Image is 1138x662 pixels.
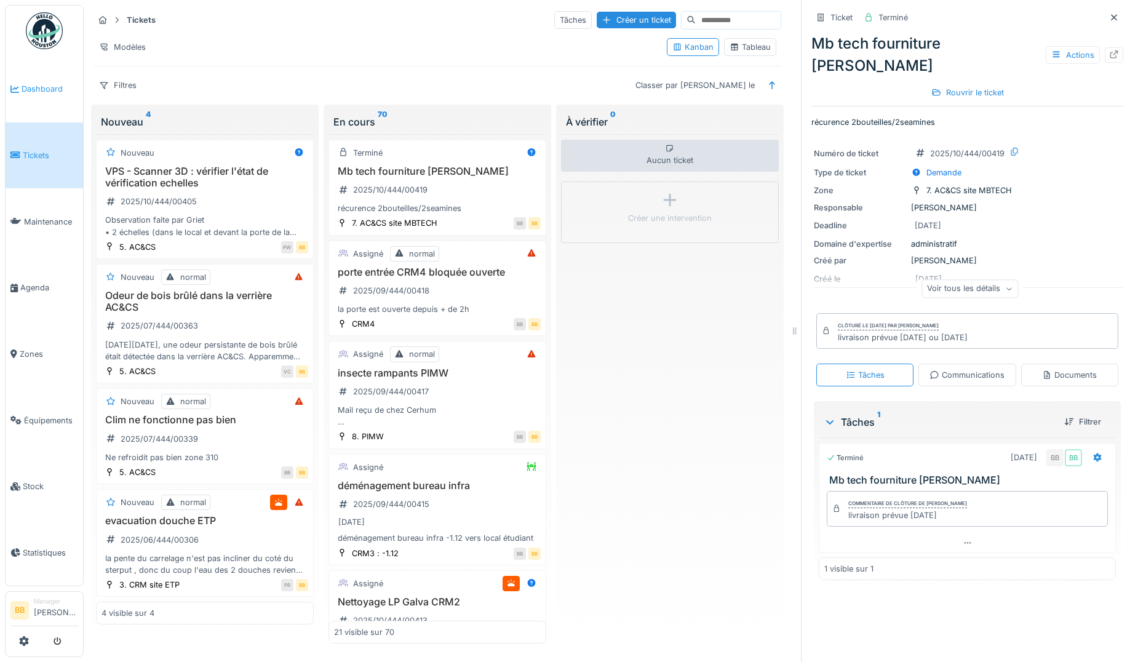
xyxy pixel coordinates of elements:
[101,165,308,189] h3: VPS - Scanner 3D : vérifier l'état de vérification echelles
[409,348,435,360] div: normal
[514,431,526,443] div: BB
[121,534,199,546] div: 2025/06/444/00306
[597,12,676,28] div: Créer un ticket
[353,285,429,297] div: 2025/09/444/00418
[827,453,864,463] div: Terminé
[334,480,541,492] h3: déménagement bureau infra
[353,147,383,159] div: Terminé
[838,332,968,343] div: livraison prévue [DATE] ou [DATE]
[528,318,541,330] div: BB
[6,122,83,189] a: Tickets
[878,12,908,23] div: Terminé
[848,500,967,508] div: Commentaire de clôture de [PERSON_NAME]
[528,431,541,443] div: BB
[838,322,939,330] div: Clôturé le [DATE] par [PERSON_NAME]
[814,255,906,266] div: Créé par
[824,563,873,575] div: 1 visible sur 1
[101,114,309,129] div: Nouveau
[554,11,592,29] div: Tâches
[561,140,779,172] div: Aucun ticket
[353,184,428,196] div: 2025/10/444/00419
[121,196,197,207] div: 2025/10/444/00405
[1042,369,1097,381] div: Documents
[334,532,541,544] div: déménagement bureau infra -1.12 vers local étudiant
[6,520,83,586] a: Statistiques
[296,365,308,378] div: BB
[628,212,712,224] div: Créer une intervention
[119,365,156,377] div: 5. AC&CS
[630,76,760,94] div: Classer par [PERSON_NAME] le
[378,114,388,129] sup: 70
[26,12,63,49] img: Badge_color-CXgf-gQk.svg
[353,578,383,589] div: Assigné
[915,220,941,231] div: [DATE]
[334,367,541,379] h3: insecte rampants PIMW
[514,318,526,330] div: BB
[10,601,29,620] li: BB
[353,461,383,473] div: Assigné
[926,185,1012,196] div: 7. AC&CS site MBTECH
[824,415,1054,429] div: Tâches
[353,348,383,360] div: Assigné
[180,497,206,508] div: normal
[10,597,78,626] a: BB Manager[PERSON_NAME]
[814,202,906,213] div: Responsable
[334,303,541,315] div: la porte est ouverte depuis + de 2h
[296,241,308,253] div: BB
[119,241,156,253] div: 5. AC&CS
[146,114,151,129] sup: 4
[23,547,78,559] span: Statistiques
[566,114,774,129] div: À vérifier
[121,271,154,283] div: Nouveau
[94,38,151,56] div: Modèles
[180,396,206,407] div: normal
[6,321,83,388] a: Zones
[514,548,526,560] div: BB
[23,150,78,161] span: Tickets
[281,241,293,253] div: PW
[514,217,526,229] div: BB
[296,579,308,591] div: BB
[6,255,83,321] a: Agenda
[353,498,429,510] div: 2025/09/444/00415
[334,596,541,608] h3: Nettoyage LP Galva CRM2
[528,548,541,560] div: BB
[333,114,541,129] div: En cours
[352,318,375,330] div: CRM4
[528,217,541,229] div: BB
[926,167,961,178] div: Demande
[1065,449,1082,466] div: BB
[929,369,1005,381] div: Communications
[352,548,399,559] div: CRM3 : -1.12
[121,396,154,407] div: Nouveau
[101,214,308,237] div: Observation faite par Griet • 2 échelles (dans le local et devant la porte de la salle ACCS/3D) a...
[281,365,293,378] div: VC
[811,33,1123,77] div: Mb tech fourniture [PERSON_NAME]
[94,76,142,94] div: Filtres
[121,320,198,332] div: 2025/07/444/00363
[672,41,714,53] div: Kanban
[20,348,78,360] span: Zones
[334,404,541,428] div: Mail reçu de chez Cerhum Bonjour Mr [PERSON_NAME], je vous contacte car nous avons constaté que d...
[352,217,437,229] div: 7. AC&CS site MBTECH
[334,165,541,177] h3: Mb tech fourniture [PERSON_NAME]
[353,248,383,260] div: Assigné
[101,339,308,362] div: [DATE][DATE], une odeur persistante de bois brûlé était détectée dans la verrière AC&CS. Apparemm...
[353,386,429,397] div: 2025/09/444/00417
[281,579,293,591] div: PR
[334,626,394,638] div: 21 visible sur 70
[6,56,83,122] a: Dashboard
[101,414,308,426] h3: Clim ne fonctionne pas bien
[930,148,1005,159] div: 2025/10/444/00419
[814,167,906,178] div: Type de ticket
[23,481,78,492] span: Stock
[814,238,1121,250] div: administratif
[24,216,78,228] span: Maintenance
[1046,46,1100,64] div: Actions
[921,280,1018,298] div: Voir tous les détails
[814,238,906,250] div: Domaine d'expertise
[6,188,83,255] a: Maintenance
[121,433,198,445] div: 2025/07/444/00339
[334,266,541,278] h3: porte entrée CRM4 bloquée ouverte
[121,497,154,508] div: Nouveau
